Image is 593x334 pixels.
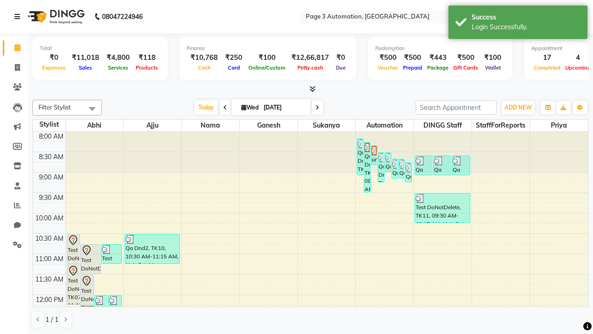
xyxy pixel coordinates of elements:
div: Qa Dnd2, TK24, 08:40 AM-09:10 AM, Hair Cut By Expert-Men [399,159,405,178]
span: Gift Cards [451,64,480,71]
div: 8:30 AM [37,152,65,162]
div: undefined, TK16, 08:20 AM-08:50 AM, Hair cut Below 12 years (Boy) [371,146,377,165]
span: Nama [182,120,239,131]
div: Test DoNotDelete, TK06, 10:30 AM-11:15 AM, Hair Cut-Men [67,234,80,263]
div: 9:00 AM [37,173,65,182]
div: Success [472,13,580,22]
div: Total [40,45,160,52]
span: Today [195,100,218,115]
div: ₹11,018 [68,52,103,63]
div: Qa Dnd2, TK20, 08:35 AM-09:05 AM, Hair Cut By Expert-Men [434,156,451,175]
div: Finance [187,45,349,52]
div: Test DoNotDelete, TK14, 12:00 PM-12:45 PM, Hair Cut-Men [108,295,121,325]
div: 12:00 PM [34,295,65,305]
span: DINGG Staff [414,120,471,131]
span: Due [334,64,348,71]
div: Redemption [375,45,505,52]
div: ₹118 [133,52,160,63]
div: Login Successfully. [472,22,580,32]
span: Package [425,64,451,71]
span: Ganesh [240,120,297,131]
div: Qa Dnd2, TK26, 08:30 AM-09:15 AM, Hair Cut-Men [378,153,384,182]
div: Qa Dnd2, TK10, 10:30 AM-11:15 AM, Hair Cut-Men [125,234,179,263]
div: Qa Dnd2, TK17, 08:15 AM-09:30 AM, Hair Cut By Expert-Men,Hair Cut-Men [364,142,370,192]
div: 10:30 AM [33,234,65,244]
span: Wallet [483,64,503,71]
span: Voucher [375,64,400,71]
div: ₹100 [246,52,288,63]
span: StaffForReports [472,120,530,131]
div: ₹250 [221,52,246,63]
div: 4 [563,52,593,63]
div: ₹500 [375,52,400,63]
span: Prepaid [401,64,424,71]
span: Card [226,64,242,71]
div: 10:00 AM [33,213,65,223]
div: ₹500 [451,52,480,63]
div: ₹0 [40,52,68,63]
div: ₹4,800 [103,52,133,63]
span: Online/Custom [246,64,288,71]
div: ₹10,768 [187,52,221,63]
span: Products [133,64,160,71]
div: ₹443 [425,52,451,63]
span: Sukanya [298,120,355,131]
span: Abhi [66,120,123,131]
div: ₹12,66,817 [288,52,333,63]
div: 9:30 AM [37,193,65,203]
div: ₹0 [333,52,349,63]
input: Search Appointment [416,100,497,115]
div: Test DoNotDelete, TK08, 10:45 AM-11:30 AM, Hair Cut-Men [81,244,101,274]
div: Test DoNotDelete, TK11, 09:30 AM-10:15 AM, Hair Cut-Men [415,193,469,223]
input: 2025-09-03 [261,101,307,115]
div: Test DoNotDelete, TK07, 11:15 AM-12:15 PM, Hair Cut-Women [67,265,80,304]
div: 8:00 AM [37,132,65,141]
div: ₹500 [400,52,425,63]
span: Petty cash [295,64,326,71]
div: ₹100 [480,52,505,63]
div: Test DoNotDelete, TK09, 11:30 AM-12:30 PM, Hair Cut-Women [81,275,94,315]
span: Expenses [40,64,68,71]
span: Priya [530,120,588,131]
span: Completed [531,64,563,71]
div: Stylist [33,120,65,129]
span: Filter Stylist [38,103,71,111]
img: logo [24,4,87,30]
div: 11:00 AM [33,254,65,264]
span: Sales [76,64,95,71]
span: Upcoming [563,64,593,71]
span: Automation [356,120,413,131]
div: Qa Dnd2, TK19, 08:35 AM-09:05 AM, Hair Cut By Expert-Men [415,156,433,175]
span: Ajju [124,120,181,131]
div: 17 [531,52,563,63]
div: Qa Dnd2, TK18, 08:30 AM-09:00 AM, Hair cut Below 12 years (Boy) [385,153,391,172]
div: Test DoNotDelete, TK12, 10:45 AM-11:15 AM, Hair Cut By Expert-Men [101,244,121,263]
span: Wed [239,104,261,111]
div: 11:30 AM [33,275,65,284]
span: 1 / 1 [45,315,58,325]
div: Qa Dnd2, TK23, 08:40 AM-09:10 AM, Hair Cut By Expert-Men [392,159,398,178]
span: Cash [196,64,213,71]
div: Qa Dnd2, TK22, 08:10 AM-09:05 AM, Special Hair Wash- Men [357,139,363,175]
div: Qa Dnd2, TK25, 08:45 AM-09:15 AM, Hair Cut By Expert-Men [405,163,411,182]
span: Services [106,64,131,71]
b: 08047224946 [102,4,143,30]
span: ADD NEW [505,104,532,111]
div: Qa Dnd2, TK21, 08:35 AM-09:05 AM, Hair cut Below 12 years (Boy) [452,156,470,175]
button: ADD NEW [502,101,534,114]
